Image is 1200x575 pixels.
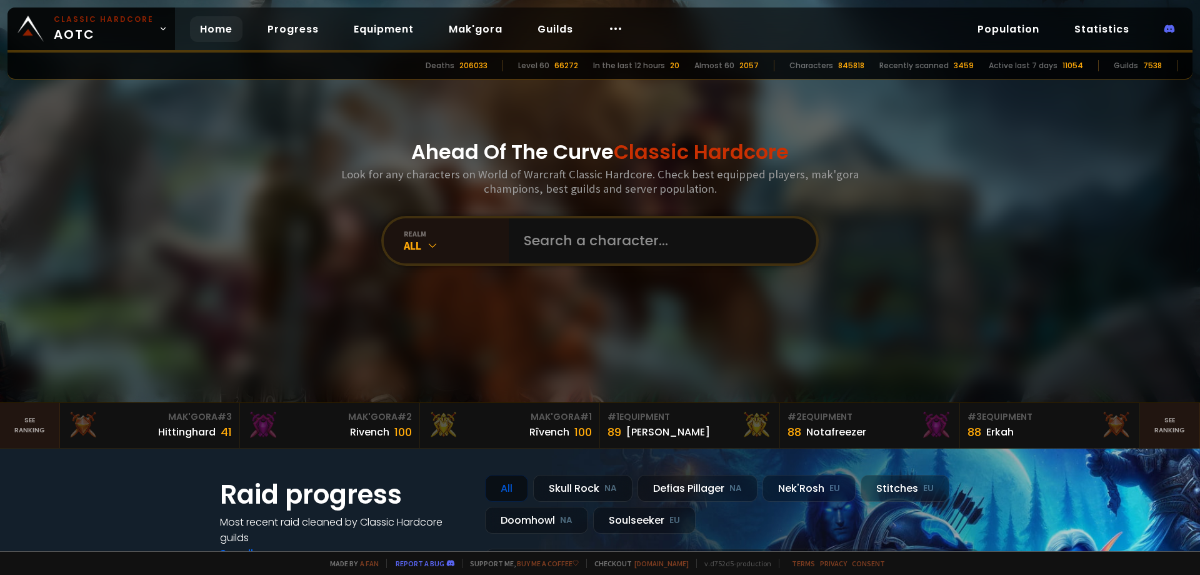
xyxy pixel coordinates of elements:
[459,60,487,71] div: 206033
[626,424,710,440] div: [PERSON_NAME]
[220,546,301,561] a: See all progress
[404,238,509,253] div: All
[221,424,232,440] div: 41
[554,60,578,71] div: 66272
[220,514,470,546] h4: Most recent raid cleaned by Classic Hardcore guilds
[404,229,509,238] div: realm
[439,16,512,42] a: Mak'gora
[954,60,974,71] div: 3459
[879,60,949,71] div: Recently scanned
[829,482,840,495] small: EU
[923,482,934,495] small: EU
[67,410,232,424] div: Mak'Gora
[607,410,772,424] div: Equipment
[634,559,689,568] a: [DOMAIN_NAME]
[7,8,175,50] a: Classic HardcoreAOTC
[607,424,621,440] div: 89
[670,60,679,71] div: 20
[240,403,420,448] a: Mak'Gora#2Rivench100
[427,410,592,424] div: Mak'Gora
[729,482,742,495] small: NA
[960,403,1140,448] a: #3Equipment88Erkah
[787,410,952,424] div: Equipment
[426,60,454,71] div: Deaths
[533,475,632,502] div: Skull Rock
[593,507,696,534] div: Soulseeker
[54,14,154,44] span: AOTC
[967,424,981,440] div: 88
[411,137,789,167] h1: Ahead Of The Curve
[462,559,579,568] span: Support me,
[967,410,1132,424] div: Equipment
[574,424,592,440] div: 100
[696,559,771,568] span: v. d752d5 - production
[485,507,588,534] div: Doomhowl
[397,410,412,423] span: # 2
[614,138,789,166] span: Classic Hardcore
[861,475,949,502] div: Stitches
[989,60,1057,71] div: Active last 7 days
[257,16,329,42] a: Progress
[485,475,528,502] div: All
[516,218,801,263] input: Search a character...
[637,475,757,502] div: Defias Pillager
[217,410,232,423] span: # 3
[336,167,864,196] h3: Look for any characters on World of Warcraft Classic Hardcore. Check best equipped players, mak'g...
[669,514,680,527] small: EU
[420,403,600,448] a: Mak'Gora#1Rîvench100
[322,559,379,568] span: Made by
[694,60,734,71] div: Almost 60
[806,424,866,440] div: Notafreezer
[1140,403,1200,448] a: Seeranking
[360,559,379,568] a: a fan
[792,559,815,568] a: Terms
[190,16,242,42] a: Home
[967,16,1049,42] a: Population
[560,514,572,527] small: NA
[1114,60,1138,71] div: Guilds
[586,559,689,568] span: Checkout
[593,60,665,71] div: In the last 12 hours
[220,475,470,514] h1: Raid progress
[60,403,240,448] a: Mak'Gora#3Hittinghard41
[1064,16,1139,42] a: Statistics
[604,482,617,495] small: NA
[518,60,549,71] div: Level 60
[789,60,833,71] div: Characters
[350,424,389,440] div: Rivench
[607,410,619,423] span: # 1
[787,424,801,440] div: 88
[527,16,583,42] a: Guilds
[852,559,885,568] a: Consent
[396,559,444,568] a: Report a bug
[739,60,759,71] div: 2057
[54,14,154,25] small: Classic Hardcore
[820,559,847,568] a: Privacy
[1143,60,1162,71] div: 7538
[838,60,864,71] div: 845818
[1062,60,1083,71] div: 11054
[787,410,802,423] span: # 2
[529,424,569,440] div: Rîvench
[580,410,592,423] span: # 1
[517,559,579,568] a: Buy me a coffee
[158,424,216,440] div: Hittinghard
[394,424,412,440] div: 100
[986,424,1014,440] div: Erkah
[967,410,982,423] span: # 3
[780,403,960,448] a: #2Equipment88Notafreezer
[344,16,424,42] a: Equipment
[762,475,856,502] div: Nek'Rosh
[247,410,412,424] div: Mak'Gora
[600,403,780,448] a: #1Equipment89[PERSON_NAME]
